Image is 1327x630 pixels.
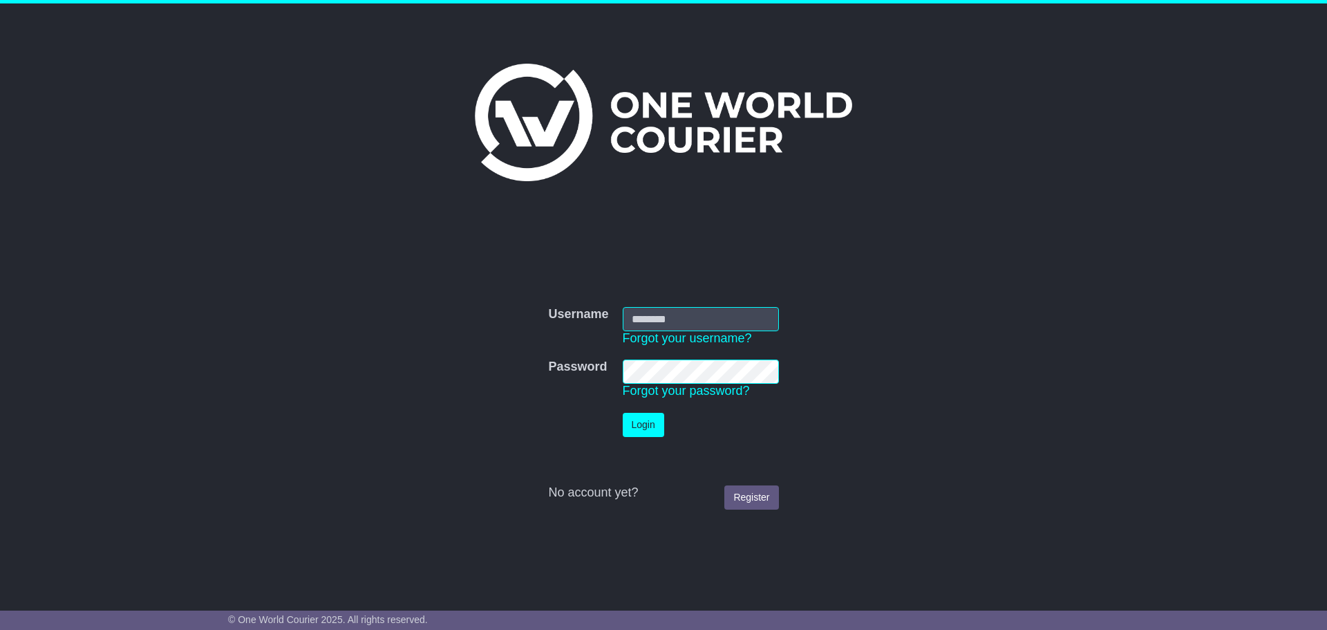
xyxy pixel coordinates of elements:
label: Username [548,307,608,322]
img: One World [475,64,852,181]
a: Register [724,485,778,510]
div: No account yet? [548,485,778,501]
span: © One World Courier 2025. All rights reserved. [228,614,428,625]
a: Forgot your password? [623,384,750,398]
label: Password [548,360,607,375]
a: Forgot your username? [623,331,752,345]
button: Login [623,413,664,437]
